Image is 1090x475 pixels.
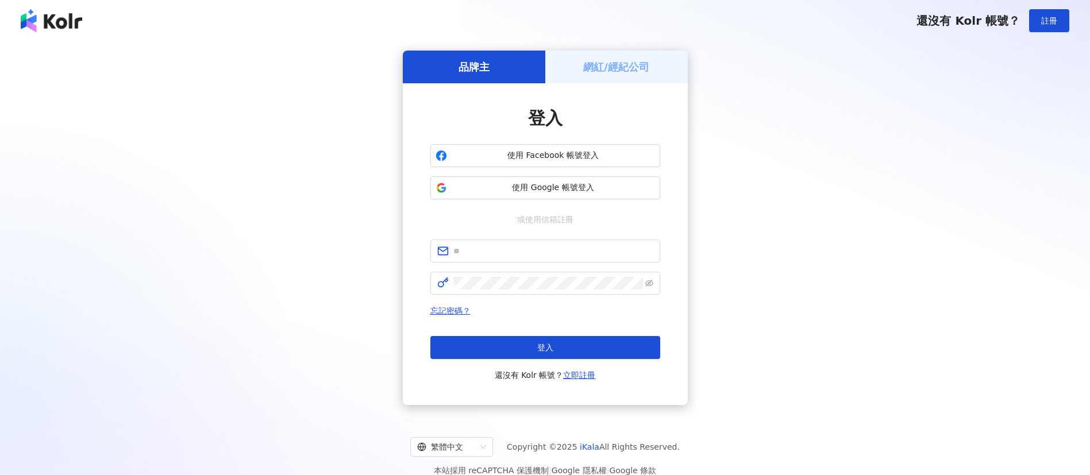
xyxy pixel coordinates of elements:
[417,438,476,456] div: 繁體中文
[430,336,660,359] button: 登入
[552,466,607,475] a: Google 隱私權
[430,306,471,315] a: 忘記密碼？
[21,9,82,32] img: logo
[528,108,563,128] span: 登入
[580,442,599,451] a: iKala
[549,466,552,475] span: |
[537,343,553,352] span: 登入
[645,279,653,287] span: eye-invisible
[495,368,596,382] span: 還沒有 Kolr 帳號？
[609,466,656,475] a: Google 條款
[563,370,595,380] a: 立即註冊
[916,14,1020,28] span: 還沒有 Kolr 帳號？
[1029,9,1069,32] button: 註冊
[452,182,655,194] span: 使用 Google 帳號登入
[509,213,581,226] span: 或使用信箱註冊
[459,60,490,74] h5: 品牌主
[607,466,610,475] span: |
[583,60,649,74] h5: 網紅/經紀公司
[430,144,660,167] button: 使用 Facebook 帳號登入
[430,176,660,199] button: 使用 Google 帳號登入
[507,440,680,454] span: Copyright © 2025 All Rights Reserved.
[1041,16,1057,25] span: 註冊
[452,150,655,161] span: 使用 Facebook 帳號登入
